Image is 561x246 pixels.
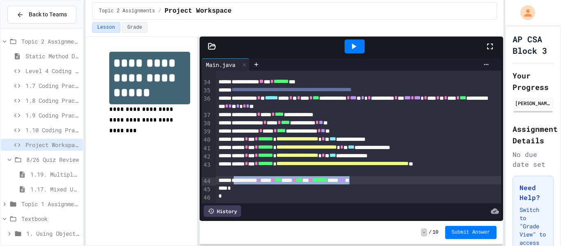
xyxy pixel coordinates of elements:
[21,200,80,208] span: Topic 1 Assignments
[25,126,80,134] span: 1.10 Coding Practice
[25,111,80,120] span: 1.9 Coding Practice
[29,10,67,19] span: Back to Teams
[30,185,80,193] span: 1.17. Mixed Up Code Practice 1.1-1.6
[513,149,554,169] div: No due date set
[25,140,80,149] span: Project Workspace
[165,6,232,16] span: Project Workspace
[99,8,155,14] span: Topic 2 Assignments
[202,78,212,87] div: 34
[202,136,212,144] div: 40
[202,120,212,128] div: 38
[204,205,241,217] div: History
[202,194,212,202] div: 46
[520,183,547,202] h3: Need Help?
[159,8,161,14] span: /
[452,229,490,236] span: Submit Answer
[92,22,120,33] button: Lesson
[202,60,239,69] div: Main.java
[26,229,80,238] span: 1. Using Objects and Methods
[202,177,212,186] div: 44
[202,128,212,136] div: 39
[122,22,147,33] button: Grade
[513,70,554,93] h2: Your Progress
[202,145,212,153] div: 41
[202,153,212,161] div: 42
[25,52,80,60] span: Static Method Demo
[25,81,80,90] span: 1.7 Coding Practice
[202,87,212,95] div: 35
[202,186,212,194] div: 45
[202,95,212,111] div: 36
[512,3,537,22] div: My Account
[513,33,554,56] h1: AP CSA Block 3
[7,6,76,23] button: Back to Teams
[429,229,432,236] span: /
[515,99,551,107] div: [PERSON_NAME]
[21,37,80,46] span: Topic 2 Assignments
[445,226,497,239] button: Submit Answer
[513,123,554,146] h2: Assignment Details
[202,161,212,177] div: 43
[421,228,427,237] span: -
[30,170,80,179] span: 1.19. Multiple Choice Exercises for Unit 1a (1.1-1.6)
[202,58,250,71] div: Main.java
[21,214,80,223] span: Textbook
[26,155,80,164] span: 8/26 Quiz Review
[202,111,212,120] div: 37
[432,229,438,236] span: 10
[25,67,80,75] span: Level 4 Coding Challenge
[25,96,80,105] span: 1.8 Coding Practice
